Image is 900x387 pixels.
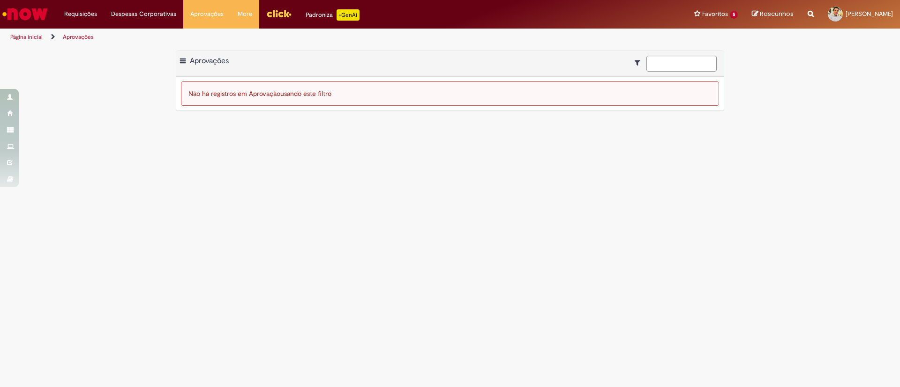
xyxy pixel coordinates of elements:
[64,9,97,19] span: Requisições
[730,11,738,19] span: 5
[337,9,360,21] p: +GenAi
[266,7,292,21] img: click_logo_yellow_360x200.png
[190,9,224,19] span: Aprovações
[280,89,331,98] span: usando este filtro
[760,9,794,18] span: Rascunhos
[752,10,794,19] a: Rascunhos
[190,56,229,66] span: Aprovações
[7,29,593,46] ul: Trilhas de página
[63,33,94,41] a: Aprovações
[181,81,719,106] div: Não há registros em Aprovação
[702,9,728,19] span: Favoritos
[111,9,176,19] span: Despesas Corporativas
[635,59,645,66] i: Mostrar filtros para: Suas Solicitações
[10,33,43,41] a: Página inicial
[846,10,893,18] span: [PERSON_NAME]
[238,9,252,19] span: More
[306,9,360,21] div: Padroniza
[1,5,49,23] img: ServiceNow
